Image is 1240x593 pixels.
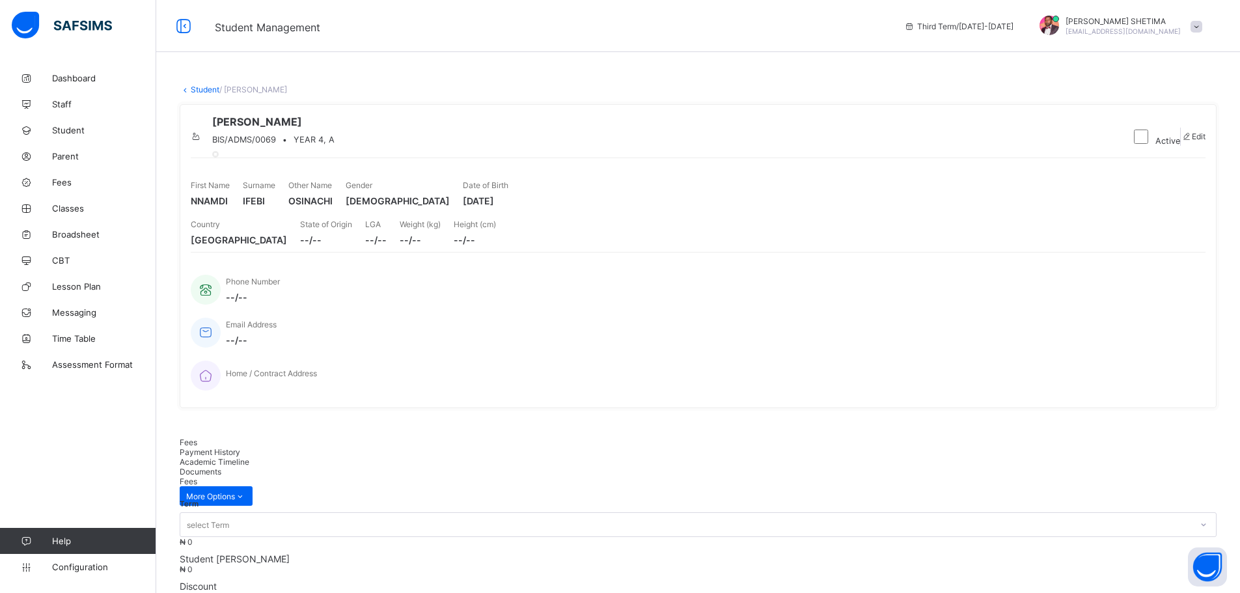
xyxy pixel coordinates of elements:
[52,255,156,266] span: CBT
[191,180,230,190] span: First Name
[288,195,333,206] span: OSINACHI
[226,292,280,303] span: --/--
[52,562,156,572] span: Configuration
[226,277,280,286] span: Phone Number
[187,512,229,537] div: select Term
[180,537,193,547] span: ₦ 0
[1188,547,1227,586] button: Open asap
[52,281,156,292] span: Lesson Plan
[180,476,197,486] span: Fees
[191,195,230,206] span: NNAMDI
[52,99,156,109] span: Staff
[463,195,508,206] span: [DATE]
[52,151,156,161] span: Parent
[52,177,156,187] span: Fees
[219,85,287,94] span: / [PERSON_NAME]
[180,581,1217,592] span: Discount
[52,229,156,240] span: Broadsheet
[180,457,249,467] span: Academic Timeline
[365,219,381,229] span: LGA
[1155,136,1180,146] span: Active
[1066,16,1181,26] span: [PERSON_NAME] SHETIMA
[180,499,199,508] span: Term
[294,135,335,145] span: YEAR 4, A
[52,125,156,135] span: Student
[215,21,320,34] span: Student Management
[346,180,372,190] span: Gender
[904,21,1013,31] span: session/term information
[226,335,277,346] span: --/--
[226,368,317,378] span: Home / Contract Address
[180,467,221,476] span: Documents
[243,195,275,206] span: IFEBI
[191,234,287,245] span: [GEOGRAPHIC_DATA]
[226,320,277,329] span: Email Address
[463,180,508,190] span: Date of Birth
[52,333,156,344] span: Time Table
[1026,16,1209,37] div: MAHMUDSHETIMA
[1066,27,1181,35] span: [EMAIL_ADDRESS][DOMAIN_NAME]
[400,234,441,245] span: --/--
[212,115,335,128] span: [PERSON_NAME]
[288,180,332,190] span: Other Name
[52,73,156,83] span: Dashboard
[212,135,335,145] div: •
[454,234,496,245] span: --/--
[52,203,156,214] span: Classes
[300,234,352,245] span: --/--
[191,219,220,229] span: Country
[243,180,275,190] span: Surname
[365,234,387,245] span: --/--
[180,553,1217,564] span: Student [PERSON_NAME]
[300,219,352,229] span: State of Origin
[186,491,246,501] span: More Options
[52,359,156,370] span: Assessment Format
[346,195,450,206] span: [DEMOGRAPHIC_DATA]
[52,536,156,546] span: Help
[212,135,276,145] span: BIS/ADMS/0069
[180,437,197,447] span: Fees
[180,447,240,457] span: Payment History
[1192,131,1206,141] span: Edit
[12,12,112,39] img: safsims
[180,564,193,574] span: ₦ 0
[52,307,156,318] span: Messaging
[454,219,496,229] span: Height (cm)
[400,219,441,229] span: Weight (kg)
[191,85,219,94] a: Student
